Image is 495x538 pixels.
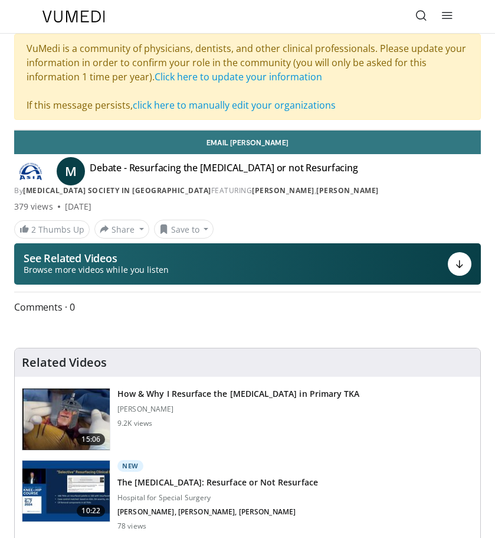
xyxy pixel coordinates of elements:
a: 10:22 New The [MEDICAL_DATA]: Resurface or Not Resurface Hospital for Special Surgery [PERSON_NAM... [22,460,473,531]
span: 2 [31,224,36,235]
a: 15:06 How & Why I Resurface the [MEDICAL_DATA] in Primary TKA [PERSON_NAME] 9.2K views [22,388,473,451]
a: click here to manually edit your organizations [133,99,336,112]
h3: How & Why I Resurface the [MEDICAL_DATA] in Primary TKA [117,388,359,400]
h3: The [MEDICAL_DATA]: Resurface or Not Resurface [117,477,318,488]
a: [MEDICAL_DATA] Society in [GEOGRAPHIC_DATA] [23,185,211,195]
p: [PERSON_NAME] [117,405,359,414]
span: 15:06 [77,433,105,445]
span: 10:22 [77,505,105,517]
span: Comments 0 [14,299,481,315]
p: New [117,460,143,472]
span: 379 views [14,201,53,213]
img: Dennis_-_patella_resurfacing_3.png.150x105_q85_crop-smart_upscale.jpg [22,389,110,450]
div: By FEATURING , [14,185,481,196]
a: 2 Thumbs Up [14,220,90,239]
img: Arthroplasty Society in Asia [14,162,47,181]
a: Email [PERSON_NAME] [14,131,481,154]
span: Browse more videos while you listen [24,264,169,276]
h4: Debate - Resurfacing the [MEDICAL_DATA] or not Resurfacing [90,162,358,181]
a: Click here to update your information [155,70,322,83]
a: M [57,157,85,185]
h4: Related Videos [22,356,107,370]
div: VuMedi is a community of physicians, dentists, and other clinical professionals. Please update yo... [14,34,481,120]
p: 9.2K views [117,419,152,428]
div: [DATE] [65,201,91,213]
p: [PERSON_NAME], [PERSON_NAME], [PERSON_NAME] [117,507,318,517]
img: 973b0c3c-fa2a-4d48-9336-c199bb088639.150x105_q85_crop-smart_upscale.jpg [22,461,110,522]
a: [PERSON_NAME] [316,185,379,195]
a: [PERSON_NAME] [252,185,314,195]
img: VuMedi Logo [42,11,105,22]
button: Save to [154,220,214,239]
p: Hospital for Special Surgery [117,493,318,503]
p: See Related Videos [24,252,169,264]
p: 78 views [117,521,146,531]
button: Share [94,220,149,239]
button: See Related Videos Browse more videos while you listen [14,243,481,285]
